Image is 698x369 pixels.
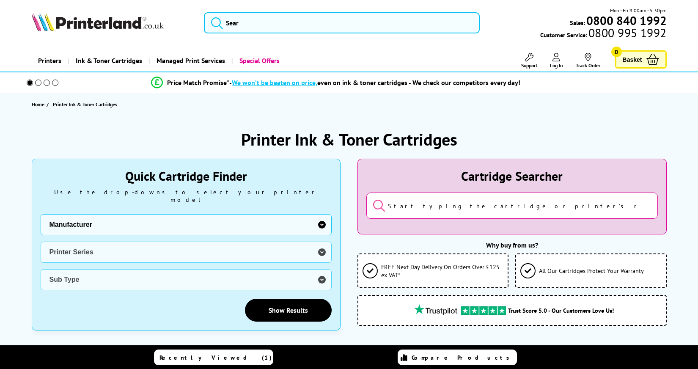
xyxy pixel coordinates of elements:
[585,17,667,25] a: 0800 840 1992
[53,101,117,107] span: Printer Ink & Toner Cartridges
[611,47,622,57] span: 0
[412,354,514,361] span: Compare Products
[15,75,657,90] li: modal_Promise
[32,13,194,33] a: Printerland Logo
[32,50,68,72] a: Printers
[76,50,142,72] span: Ink & Toner Cartridges
[508,306,614,314] span: Trust Score 5.0 - Our Customers Love Us!
[241,128,457,150] h1: Printer Ink & Toner Cartridges
[623,54,642,65] span: Basket
[461,306,506,315] img: trustpilot rating
[232,78,317,87] span: We won’t be beaten on price,
[366,193,657,219] input: Start typing the cartridge or printer's name...
[550,53,563,69] a: Log In
[550,62,563,69] span: Log In
[357,241,666,249] div: Why buy from us?
[381,263,503,279] span: FREE Next Day Delivery On Orders Over £125 ex VAT*
[521,62,537,69] span: Support
[610,6,667,14] span: Mon - Fri 9:00am - 5:30pm
[576,53,600,69] a: Track Order
[159,354,272,361] span: Recently Viewed (1)
[167,78,229,87] span: Price Match Promise*
[521,53,537,69] a: Support
[32,100,47,109] a: Home
[615,50,667,69] a: Basket 0
[366,168,657,184] div: Cartridge Searcher
[148,50,231,72] a: Managed Print Services
[41,168,332,184] div: Quick Cartridge Finder
[587,29,666,37] span: 0800 995 1992
[32,13,164,31] img: Printerland Logo
[570,19,585,27] span: Sales:
[540,29,666,39] span: Customer Service:
[229,78,520,87] div: - even on ink & toner cartridges - We check our competitors every day!
[154,350,273,365] a: Recently Viewed (1)
[410,304,461,315] img: trustpilot rating
[245,299,332,322] a: Show Results
[231,50,286,72] a: Special Offers
[204,12,480,33] input: Sear
[586,13,667,28] b: 0800 840 1992
[539,267,644,275] span: All Our Cartridges Protect Your Warranty
[398,350,517,365] a: Compare Products
[41,188,332,204] div: Use the drop-downs to select your printer model
[68,50,148,72] a: Ink & Toner Cartridges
